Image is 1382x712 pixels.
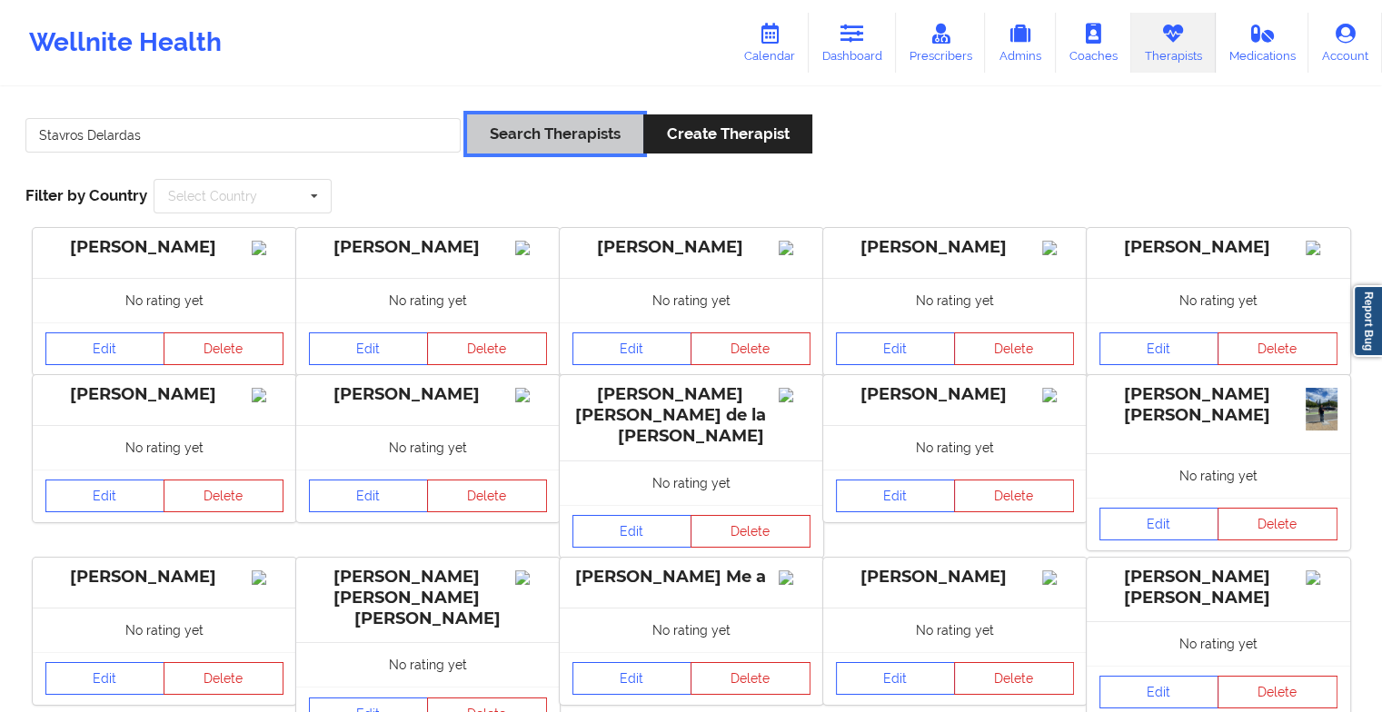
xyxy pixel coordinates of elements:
div: [PERSON_NAME] [45,237,283,258]
img: Image%2Fplaceholer-image.png [1306,241,1337,255]
div: [PERSON_NAME] [1099,237,1337,258]
a: Edit [45,662,165,695]
a: Edit [572,662,692,695]
div: No rating yet [1087,621,1350,666]
div: No rating yet [296,278,560,322]
button: Delete [1218,676,1337,708]
a: Medications [1216,13,1309,73]
img: Image%2Fplaceholer-image.png [515,570,547,585]
a: Edit [836,332,956,365]
button: Delete [954,662,1074,695]
div: No rating yet [823,278,1087,322]
a: Report Bug [1353,285,1382,357]
img: Image%2Fplaceholer-image.png [1042,388,1074,402]
a: Edit [836,662,956,695]
button: Delete [164,662,283,695]
div: No rating yet [33,425,296,470]
a: Edit [1099,676,1219,708]
img: af653f90-b5aa-4584-b7ce-bc9dc27affc6_IMG_2483.jpeg [1306,388,1337,430]
a: Edit [572,515,692,548]
div: No rating yet [296,642,560,687]
div: No rating yet [33,608,296,652]
img: Image%2Fplaceholer-image.png [779,388,810,402]
a: Edit [45,480,165,512]
img: Image%2Fplaceholer-image.png [779,241,810,255]
div: [PERSON_NAME] [836,237,1074,258]
div: [PERSON_NAME] [309,237,547,258]
button: Delete [1218,508,1337,540]
div: No rating yet [1087,453,1350,498]
a: Account [1308,13,1382,73]
button: Delete [427,332,547,365]
button: Delete [427,480,547,512]
img: Image%2Fplaceholer-image.png [779,570,810,585]
button: Search Therapists [467,114,643,153]
button: Delete [954,480,1074,512]
img: Image%2Fplaceholer-image.png [515,388,547,402]
img: Image%2Fplaceholer-image.png [1042,570,1074,585]
a: Edit [1099,332,1219,365]
img: Image%2Fplaceholer-image.png [1306,570,1337,585]
button: Delete [164,480,283,512]
input: Search Keywords [25,118,461,153]
a: Edit [309,480,429,512]
div: [PERSON_NAME] [45,567,283,588]
img: Image%2Fplaceholer-image.png [252,388,283,402]
div: Select Country [168,190,257,203]
img: Image%2Fplaceholer-image.png [252,241,283,255]
button: Delete [691,332,810,365]
img: Image%2Fplaceholer-image.png [1042,241,1074,255]
a: Edit [1099,508,1219,540]
a: Coaches [1056,13,1131,73]
div: [PERSON_NAME] [309,384,547,405]
div: No rating yet [560,460,823,505]
a: Edit [309,332,429,365]
div: [PERSON_NAME] Me a [572,567,810,588]
div: No rating yet [560,608,823,652]
div: [PERSON_NAME] [836,567,1074,588]
button: Delete [954,332,1074,365]
a: Admins [985,13,1056,73]
div: No rating yet [823,608,1087,652]
a: Edit [572,332,692,365]
div: No rating yet [296,425,560,470]
button: Delete [691,515,810,548]
a: Edit [45,332,165,365]
a: Dashboard [809,13,896,73]
img: Image%2Fplaceholer-image.png [515,241,547,255]
div: No rating yet [560,278,823,322]
img: Image%2Fplaceholer-image.png [252,570,283,585]
span: Filter by Country [25,186,147,204]
div: [PERSON_NAME] [572,237,810,258]
div: [PERSON_NAME] [PERSON_NAME] de la [PERSON_NAME] [572,384,810,447]
div: No rating yet [1087,278,1350,322]
button: Delete [691,662,810,695]
div: [PERSON_NAME] [PERSON_NAME] [PERSON_NAME] [309,567,547,629]
button: Create Therapist [643,114,811,153]
a: Prescribers [896,13,986,73]
button: Delete [1218,332,1337,365]
a: Edit [836,480,956,512]
div: No rating yet [33,278,296,322]
div: [PERSON_NAME] [PERSON_NAME] [1099,384,1337,426]
button: Delete [164,332,283,365]
div: [PERSON_NAME] [PERSON_NAME] [1099,567,1337,608]
div: [PERSON_NAME] [836,384,1074,405]
a: Calendar [731,13,809,73]
a: Therapists [1131,13,1216,73]
div: No rating yet [823,425,1087,470]
div: [PERSON_NAME] [45,384,283,405]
